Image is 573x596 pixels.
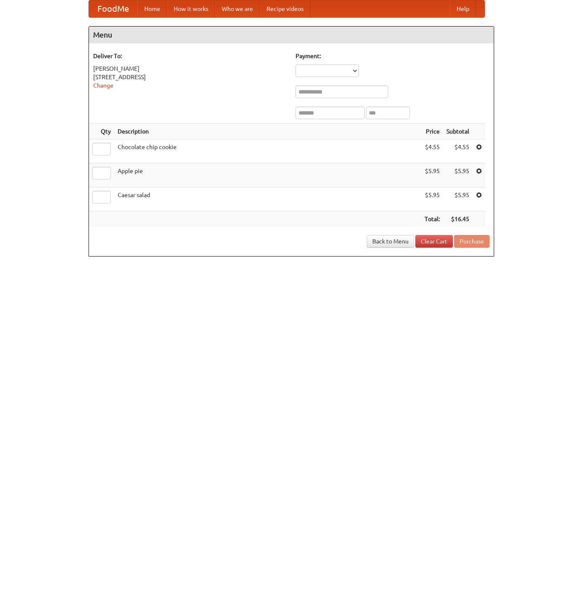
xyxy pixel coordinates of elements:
[93,73,287,81] div: [STREET_ADDRESS]
[114,139,421,163] td: Chocolate chip cookie
[260,0,310,17] a: Recipe videos
[421,163,443,187] td: $5.95
[415,235,453,248] a: Clear Cart
[89,0,137,17] a: FoodMe
[421,211,443,227] th: Total:
[89,27,494,43] h4: Menu
[114,124,421,139] th: Description
[89,124,114,139] th: Qty
[93,82,113,89] a: Change
[167,0,215,17] a: How it works
[443,163,473,187] td: $5.95
[421,124,443,139] th: Price
[450,0,476,17] a: Help
[421,187,443,211] td: $5.95
[137,0,167,17] a: Home
[443,139,473,163] td: $4.55
[443,124,473,139] th: Subtotal
[454,235,490,248] button: Purchase
[93,52,287,60] h5: Deliver To:
[443,211,473,227] th: $16.45
[215,0,260,17] a: Who we are
[114,163,421,187] td: Apple pie
[443,187,473,211] td: $5.95
[421,139,443,163] td: $4.55
[114,187,421,211] td: Caesar salad
[93,64,287,73] div: [PERSON_NAME]
[367,235,414,248] a: Back to Menu
[296,52,490,60] h5: Payment:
